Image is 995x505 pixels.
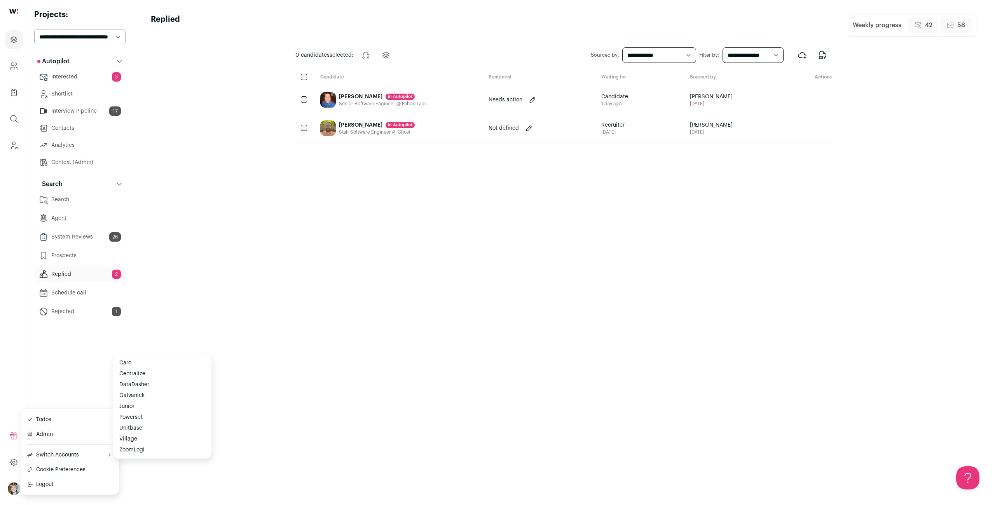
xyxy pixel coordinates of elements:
[27,451,79,459] span: Switch Accounts
[591,52,619,58] label: Sourced by:
[27,415,113,424] button: Todos
[116,434,208,444] button: Village
[339,101,427,107] div: Senior Software Engineer @ Pahdo Labs
[109,232,121,242] span: 26
[112,307,121,316] span: 1
[601,129,625,135] div: [DATE]
[27,451,113,459] button: Open dropdown
[925,21,932,30] span: 42
[34,304,126,319] a: Rejected1
[690,93,733,101] span: [PERSON_NAME]
[5,30,23,49] a: Projects
[8,482,20,495] img: 6494470-medium_jpg
[813,46,832,64] button: Export to CSV
[956,466,979,489] iframe: Help Scout Beacon - Open
[690,101,733,107] span: [DATE]
[34,248,126,263] a: Prospects
[595,74,684,81] div: Waiting for
[339,93,427,101] div: [PERSON_NAME]
[112,270,121,279] span: 2
[9,9,18,14] img: wellfound-shorthand-0d5821cbd27db2630d0214b213865d53afaa358527fdda9d0ea32b1df1b89c2c.svg
[489,96,522,104] p: Needs action
[116,390,208,401] button: Galvanick
[34,69,126,85] a: Interested3
[314,74,482,81] div: Candidate
[116,379,208,390] button: DataDasher
[5,136,23,155] a: Leads (Backoffice)
[109,106,121,116] span: 17
[27,465,113,474] a: Cookie Preferences
[482,74,595,81] div: Sentiment
[5,83,23,102] a: Company Lists
[34,138,126,153] a: Analytics
[151,14,180,37] h1: Replied
[27,481,113,488] button: Logout
[116,357,208,368] button: Caro
[386,94,415,100] div: in Autopilot
[339,121,415,129] div: [PERSON_NAME]
[34,86,126,102] a: Shortlist
[295,51,353,59] span: selected:
[34,103,126,119] a: Interview Pipeline17
[601,101,628,107] div: 1 day ago
[116,444,208,455] button: ZoomLogi
[957,21,965,30] span: 58
[116,401,208,412] button: Junior
[34,155,126,170] a: Context (Admin)
[5,57,23,75] a: Company and ATS Settings
[699,52,719,58] label: Filter by:
[34,285,126,301] a: Schedule call
[116,412,208,423] button: Powerset
[853,21,901,30] div: Weekly progress
[112,72,121,82] span: 3
[34,9,126,20] h2: Projects:
[34,229,126,245] a: System Reviews26
[34,211,126,226] a: Agent
[295,52,330,58] span: 0 candidates
[34,192,126,207] a: Search
[601,121,625,129] span: Recruiter
[690,129,733,135] span: [DATE]
[8,482,20,495] button: Open dropdown
[690,121,733,129] span: [PERSON_NAME]
[116,423,208,434] button: Unitbase
[339,129,415,135] div: Staff Software Engineer @ Ghost
[34,120,126,136] a: Contacts
[489,124,519,132] p: Not defined
[34,54,126,69] button: Autopilot
[27,430,113,438] button: Admin
[684,74,788,81] div: Sourced by
[34,266,126,282] a: Replied2
[386,122,415,128] div: in Autopilot
[37,57,70,66] p: Autopilot
[788,74,832,81] div: Actions
[116,368,208,379] button: Centralize
[601,93,628,101] span: Candidate
[793,46,812,64] button: Export to ATS
[320,92,336,108] img: be7935d9d751b9b3f4d0ff0375f31d2a4bf54793820dbd8d963c4c4d766e21aa
[34,176,126,192] button: Search
[320,120,336,136] img: 8fe2bbb804139c9a5583dc176a3bab256a8104be94d90ce15d29da42116d469c
[37,179,63,189] p: Search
